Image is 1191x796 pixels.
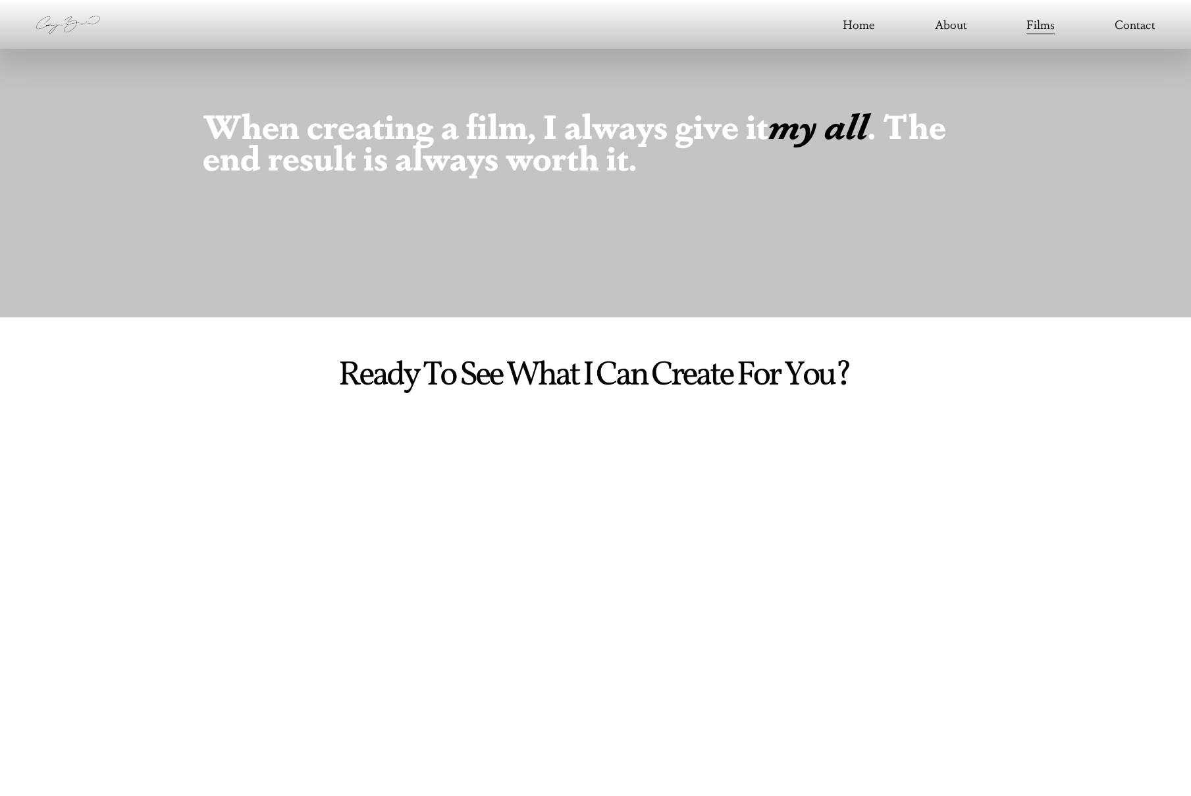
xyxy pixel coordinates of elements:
[203,109,988,172] h3: When creating a film, I always give it . The end result is always worth it.
[768,101,868,148] em: my all
[1115,14,1155,36] a: Contact
[1026,14,1055,36] a: Films
[843,14,875,36] a: Home
[935,14,967,36] a: About
[36,12,99,37] img: Camryn Bradshaw Films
